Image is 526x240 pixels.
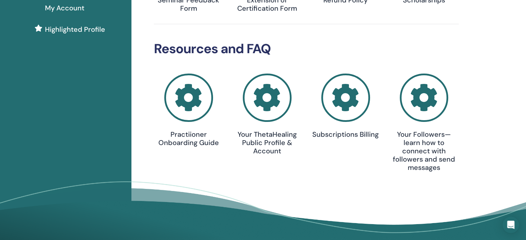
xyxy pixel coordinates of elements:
a: Subscriptions Billing [311,74,380,139]
a: Practiioner Onboarding Guide [154,74,223,147]
div: Open Intercom Messenger [502,217,519,233]
h4: Your Followers—learn how to connect with followers and send messages [389,130,459,172]
span: My Account [45,3,84,13]
span: Highlighted Profile [45,24,105,35]
a: Your Followers—learn how to connect with followers and send messages [389,74,459,172]
a: Your ThetaHealing Public Profile & Account [232,74,302,155]
h2: Resources and FAQ [154,41,459,57]
h4: Practiioner Onboarding Guide [154,130,223,147]
h4: Your ThetaHealing Public Profile & Account [232,130,302,155]
h4: Subscriptions Billing [311,130,380,138]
